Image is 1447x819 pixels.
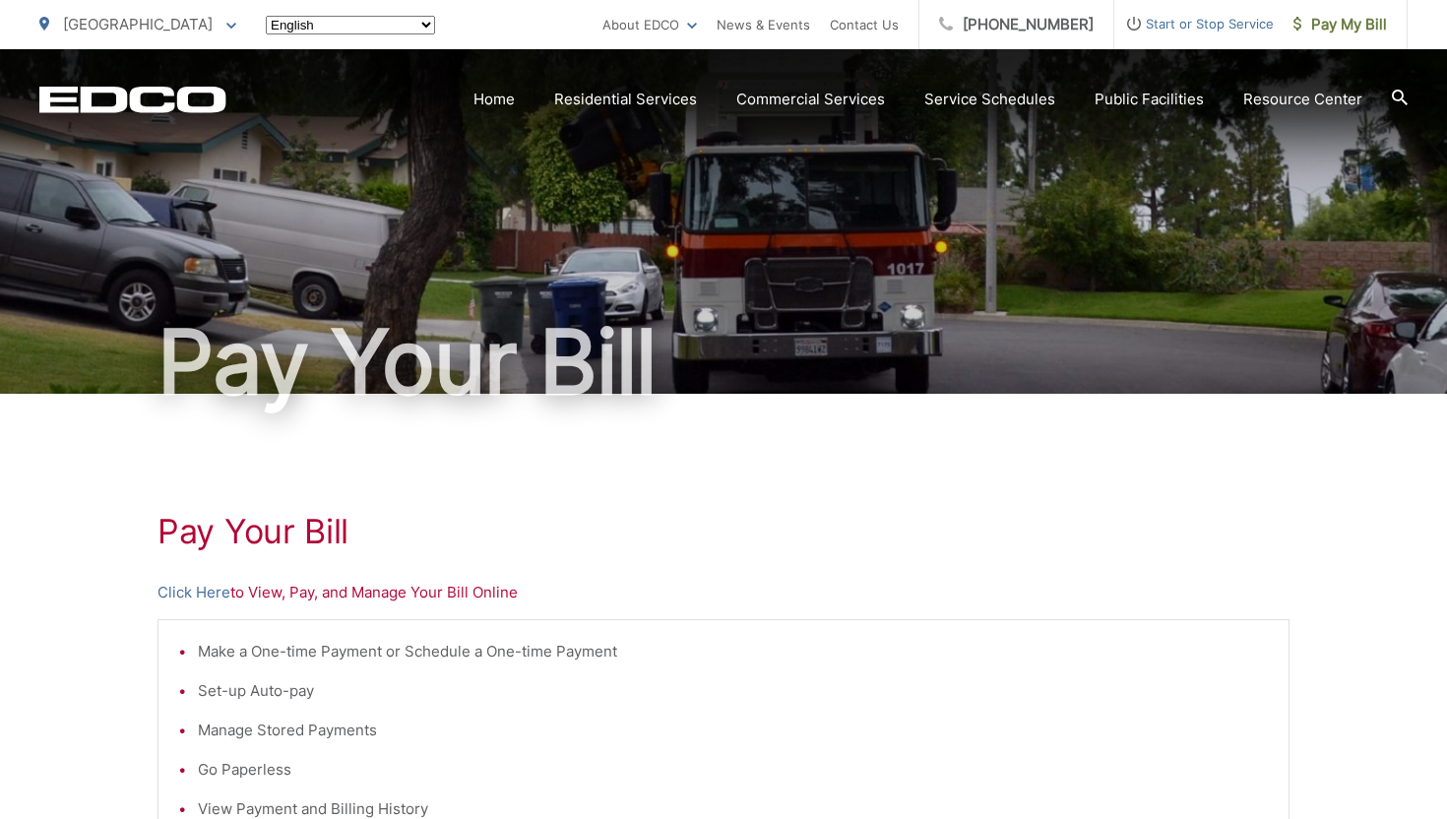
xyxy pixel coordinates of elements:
[198,640,1269,663] li: Make a One-time Payment or Schedule a One-time Payment
[717,13,810,36] a: News & Events
[1243,88,1362,111] a: Resource Center
[924,88,1055,111] a: Service Schedules
[157,581,1290,604] p: to View, Pay, and Manage Your Bill Online
[157,512,1290,551] h1: Pay Your Bill
[198,719,1269,742] li: Manage Stored Payments
[554,88,697,111] a: Residential Services
[602,13,697,36] a: About EDCO
[830,13,899,36] a: Contact Us
[1095,88,1204,111] a: Public Facilities
[63,15,213,33] span: [GEOGRAPHIC_DATA]
[1293,13,1387,36] span: Pay My Bill
[157,581,230,604] a: Click Here
[473,88,515,111] a: Home
[736,88,885,111] a: Commercial Services
[266,16,435,34] select: Select a language
[198,758,1269,782] li: Go Paperless
[39,313,1408,411] h1: Pay Your Bill
[39,86,226,113] a: EDCD logo. Return to the homepage.
[198,679,1269,703] li: Set-up Auto-pay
